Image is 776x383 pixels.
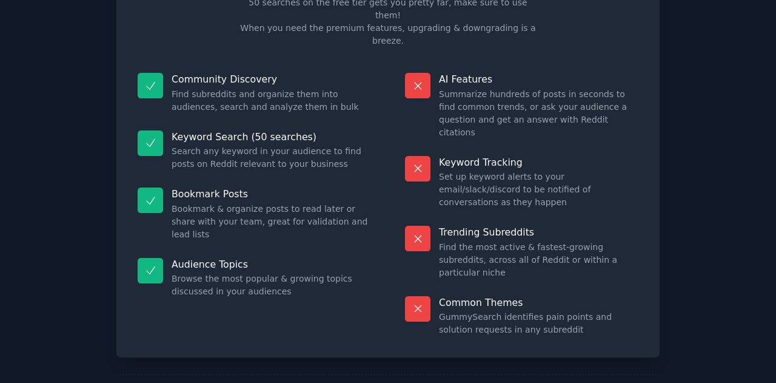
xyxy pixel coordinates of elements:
dd: Find subreddits and organize them into audiences, search and analyze them in bulk [172,88,371,114]
p: Trending Subreddits [439,226,638,239]
p: Audience Topics [172,258,371,271]
p: AI Features [439,73,638,86]
dd: Search any keyword in your audience to find posts on Reddit relevant to your business [172,145,371,171]
p: Community Discovery [172,73,371,86]
p: Keyword Tracking [439,156,638,169]
dd: Browse the most popular & growing topics discussed in your audiences [172,273,371,298]
dd: Set up keyword alerts to your email/slack/discord to be notified of conversations as they happen [439,171,638,209]
dd: Bookmark & organize posts to read later or share with your team, great for validation and lead lists [172,203,371,241]
p: Common Themes [439,296,638,309]
dd: Summarize hundreds of posts in seconds to find common trends, or ask your audience a question and... [439,88,638,139]
dd: GummySearch identifies pain points and solution requests in any subreddit [439,311,638,336]
p: Bookmark Posts [172,188,371,200]
p: Keyword Search (50 searches) [172,130,371,143]
dd: Find the most active & fastest-growing subreddits, across all of Reddit or within a particular niche [439,241,638,279]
